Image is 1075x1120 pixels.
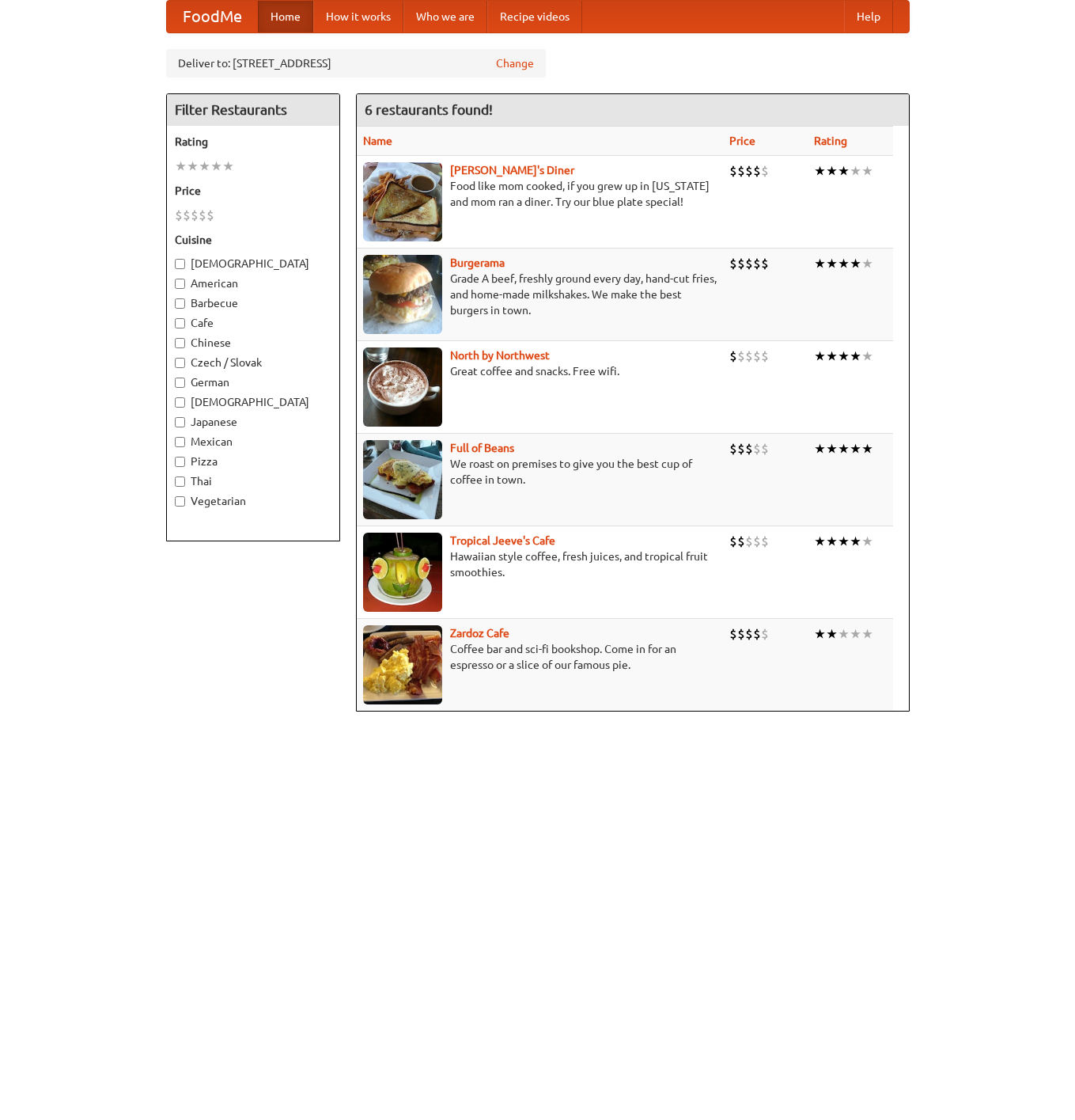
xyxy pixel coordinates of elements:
[175,374,331,390] label: German
[753,347,761,365] li: $
[826,440,838,457] li: ★
[175,232,331,248] h5: Cuisine
[175,315,331,331] label: Cafe
[844,1,893,32] a: Help
[403,1,487,32] a: Who we are
[737,255,745,272] li: $
[850,440,861,457] li: ★
[729,135,755,147] a: Price
[753,440,761,457] li: $
[363,347,442,427] img: north.jpg
[450,256,505,269] a: Burgerama
[175,397,185,408] input: [DEMOGRAPHIC_DATA]
[363,440,442,519] img: beans.jpg
[191,207,199,224] li: $
[753,625,761,643] li: $
[175,158,187,175] li: ★
[183,207,191,224] li: $
[258,1,313,32] a: Home
[313,1,403,32] a: How it works
[814,135,847,147] a: Rating
[175,259,185,269] input: [DEMOGRAPHIC_DATA]
[745,162,753,180] li: $
[363,135,392,147] a: Name
[175,275,331,291] label: American
[850,255,861,272] li: ★
[175,298,185,309] input: Barbecue
[363,178,717,210] p: Food like mom cooked, if you grew up in [US_STATE] and mom ran a diner. Try our blue plate special!
[496,55,534,71] a: Change
[187,158,199,175] li: ★
[761,533,769,550] li: $
[814,255,826,272] li: ★
[363,549,717,580] p: Hawaiian style coffee, fresh juices, and tropical fruit smoothies.
[175,355,331,370] label: Czech / Slovak
[737,440,745,457] li: $
[175,454,331,469] label: Pizza
[363,625,442,704] img: zardoz.jpg
[761,255,769,272] li: $
[729,625,737,643] li: $
[753,533,761,550] li: $
[363,271,717,318] p: Grade A beef, freshly ground every day, hand-cut fries, and home-made milkshakes. We make the bes...
[450,349,550,362] a: North by Northwest
[175,496,185,507] input: Vegetarian
[450,627,509,640] b: Zardoz Cafe
[175,279,185,289] input: American
[814,162,826,180] li: ★
[850,347,861,365] li: ★
[745,440,753,457] li: $
[175,335,331,351] label: Chinese
[838,347,850,365] li: ★
[761,625,769,643] li: $
[814,440,826,457] li: ★
[450,164,574,177] b: [PERSON_NAME]'s Diner
[222,158,234,175] li: ★
[861,440,873,457] li: ★
[166,49,546,78] div: Deliver to: [STREET_ADDRESS]
[175,338,185,348] input: Chinese
[450,442,514,454] a: Full of Beans
[729,255,737,272] li: $
[861,255,873,272] li: ★
[175,295,331,311] label: Barbecue
[826,625,838,643] li: ★
[838,255,850,272] li: ★
[167,94,339,126] h4: Filter Restaurants
[363,641,717,673] p: Coffee bar and sci-fi bookshop. Come in for an espresso or a slice of our famous pie.
[450,534,555,547] a: Tropical Jeeve's Cafe
[363,363,717,379] p: Great coffee and snacks. Free wifi.
[175,183,331,199] h5: Price
[761,347,769,365] li: $
[861,533,873,550] li: ★
[175,318,185,328] input: Cafe
[838,625,850,643] li: ★
[838,162,850,180] li: ★
[175,473,331,489] label: Thai
[175,207,183,224] li: $
[745,533,753,550] li: $
[753,255,761,272] li: $
[729,533,737,550] li: $
[210,158,222,175] li: ★
[199,158,210,175] li: ★
[814,625,826,643] li: ★
[729,347,737,365] li: $
[745,625,753,643] li: $
[838,440,850,457] li: ★
[737,625,745,643] li: $
[826,162,838,180] li: ★
[745,255,753,272] li: $
[487,1,582,32] a: Recipe videos
[175,358,185,368] input: Czech / Slovak
[175,256,331,271] label: [DEMOGRAPHIC_DATA]
[861,625,873,643] li: ★
[175,414,331,430] label: Japanese
[814,533,826,550] li: ★
[175,134,331,150] h5: Rating
[175,378,185,388] input: German
[814,347,826,365] li: ★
